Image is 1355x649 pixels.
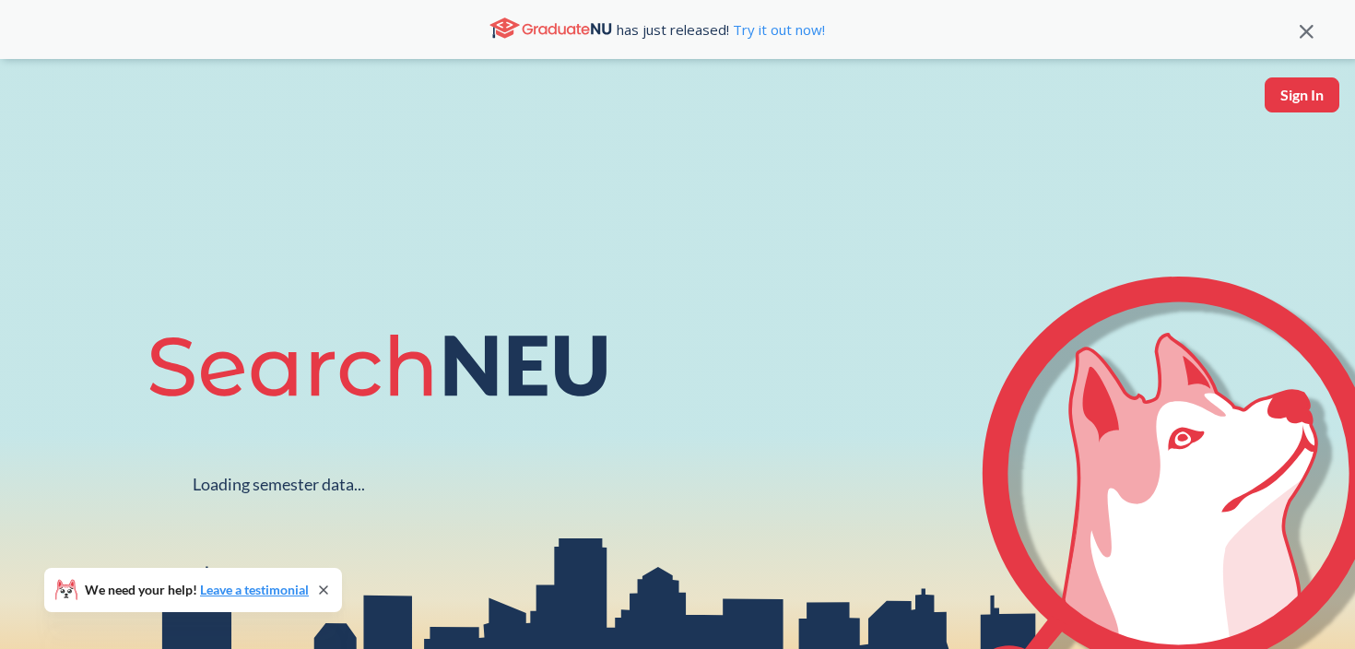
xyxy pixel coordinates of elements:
span: We need your help! [85,584,309,596]
img: sandbox logo [18,77,62,134]
button: Sign In [1265,77,1339,112]
div: Loading semester data... [193,474,365,495]
span: has just released! [617,19,825,40]
a: Leave a testimonial [200,582,309,597]
a: sandbox logo [18,77,62,139]
a: Try it out now! [729,20,825,39]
